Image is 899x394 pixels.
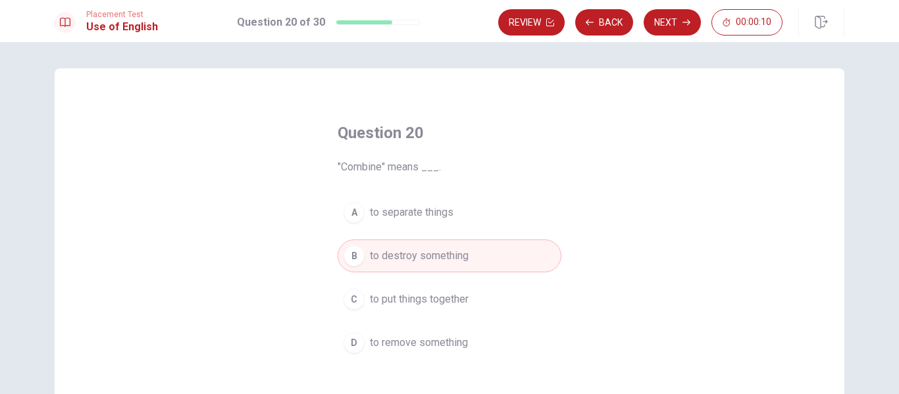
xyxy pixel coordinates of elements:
[237,14,325,30] h1: Question 20 of 30
[338,159,561,175] span: "Combine" means ___.
[344,202,365,223] div: A
[338,122,561,143] h4: Question 20
[338,239,561,272] button: Bto destroy something
[86,19,158,35] h1: Use of English
[86,10,158,19] span: Placement Test
[644,9,701,36] button: Next
[370,205,453,220] span: to separate things
[344,289,365,310] div: C
[736,17,771,28] span: 00:00:10
[344,245,365,266] div: B
[498,9,565,36] button: Review
[370,291,469,307] span: to put things together
[575,9,633,36] button: Back
[344,332,365,353] div: D
[338,283,561,316] button: Cto put things together
[338,196,561,229] button: Ato separate things
[370,248,469,264] span: to destroy something
[711,9,783,36] button: 00:00:10
[338,326,561,359] button: Dto remove something
[370,335,468,351] span: to remove something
